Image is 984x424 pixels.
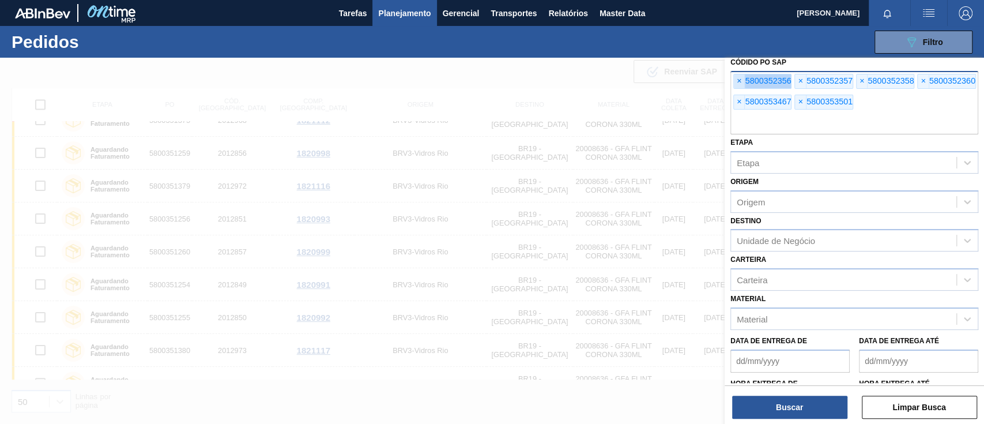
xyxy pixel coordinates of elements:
[874,31,972,54] button: Filtro
[869,5,906,21] button: Notificações
[730,178,759,186] label: Origem
[491,6,537,20] span: Transportes
[733,95,791,110] div: 5800353467
[737,157,759,167] div: Etapa
[339,6,367,20] span: Tarefas
[443,6,480,20] span: Gerencial
[737,275,767,285] div: Carteira
[737,236,815,246] div: Unidade de Negócio
[794,95,853,110] div: 5800353501
[923,37,943,47] span: Filtro
[548,6,587,20] span: Relatórios
[730,58,786,66] label: Códido PO SAP
[959,6,972,20] img: Logout
[857,74,868,88] span: ×
[737,314,767,324] div: Material
[795,95,806,109] span: ×
[378,6,431,20] span: Planejamento
[734,74,745,88] span: ×
[12,35,180,48] h1: Pedidos
[859,376,978,392] label: Hora entrega até
[917,74,975,89] div: 5800352360
[794,74,853,89] div: 5800352357
[856,74,914,89] div: 5800352358
[730,138,753,147] label: Etapa
[15,8,70,18] img: TNhmsLtSVTkK8tSr43FrP2fwEKptu5GPRR3wAAAABJRU5ErkJggg==
[730,350,850,373] input: dd/mm/yyyy
[859,337,939,345] label: Data de Entrega até
[737,197,765,207] div: Origem
[918,74,929,88] span: ×
[795,74,806,88] span: ×
[859,350,978,373] input: dd/mm/yyyy
[730,217,761,225] label: Destino
[733,74,791,89] div: 5800352356
[734,95,745,109] span: ×
[730,295,766,303] label: Material
[730,376,850,392] label: Hora entrega de
[730,256,766,264] label: Carteira
[922,6,936,20] img: userActions
[730,337,807,345] label: Data de Entrega de
[600,6,645,20] span: Master Data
